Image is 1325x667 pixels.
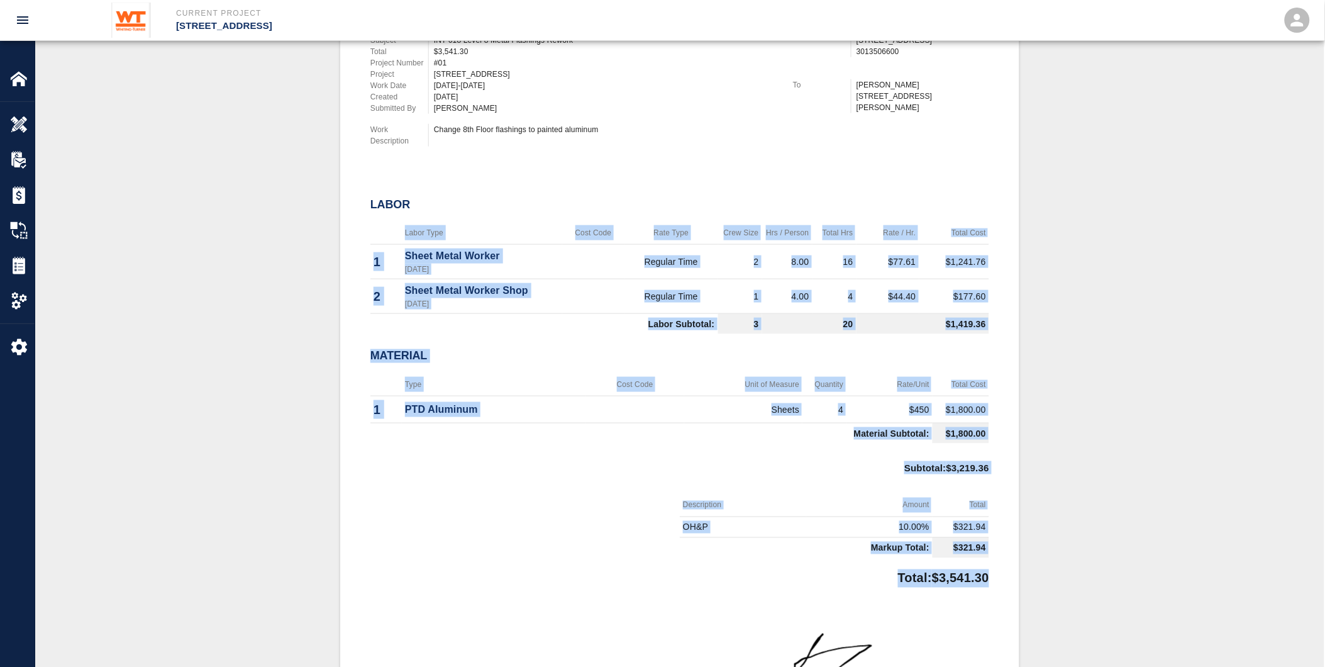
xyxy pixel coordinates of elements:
td: $1,241.76 [919,245,989,279]
th: Quantity [802,373,846,396]
th: Description [680,494,806,517]
p: Work Date [370,80,428,91]
p: [DATE] [405,298,559,310]
div: #01 [434,57,778,69]
div: [DATE]-[DATE] [434,80,778,91]
td: 4 [802,396,846,423]
th: Cost Code [586,373,684,396]
p: Total: $3,541.30 [898,563,989,588]
td: Material Subtotal: [370,423,933,444]
div: Change 8th Floor flashings to painted aluminum [434,124,778,135]
div: [DATE] [434,91,778,103]
button: open drawer [8,5,38,35]
p: [PERSON_NAME] [857,79,989,91]
td: $321.94 [933,537,989,558]
p: [DATE] [405,264,559,275]
td: 4 [812,279,857,314]
td: 16 [812,245,857,279]
h2: Labor [370,198,989,212]
td: $1,800.00 [933,396,989,423]
p: Submitted By [370,103,428,114]
td: Regular Time [624,279,718,314]
td: $177.60 [919,279,989,314]
p: PTD Aluminum [405,402,583,417]
td: $77.61 [857,245,919,279]
img: Whiting-Turner [111,3,151,38]
p: Sheet Metal Worker Shop [405,283,559,298]
td: 2 [718,245,762,279]
p: [STREET_ADDRESS] [176,19,731,33]
p: Project [370,69,428,80]
th: Cost Code [562,221,624,245]
td: Markup Total: [680,537,933,558]
iframe: Chat Widget [1262,607,1325,667]
td: Regular Time [624,245,718,279]
th: Rate/Unit [846,373,933,396]
p: To [793,79,851,91]
th: Total [933,494,989,517]
p: 2 [374,287,399,306]
th: Total Hrs [812,221,857,245]
th: Rate / Hr. [857,221,919,245]
p: 3013506600 [857,46,989,57]
div: [PERSON_NAME] [434,103,778,114]
td: OH&P [680,517,806,537]
p: Total [370,46,428,57]
div: $3,541.30 [434,46,778,57]
td: 1 [718,279,762,314]
th: Amount [806,494,933,517]
th: Rate Type [624,221,718,245]
th: Total Cost [933,373,989,396]
td: 8.00 [762,245,812,279]
td: 10.00% [806,517,933,537]
td: 3 [718,314,762,335]
td: $1,800.00 [933,423,989,444]
p: [STREET_ADDRESS][PERSON_NAME] [857,91,989,113]
p: Sheet Metal Worker [405,249,559,264]
td: $44.40 [857,279,919,314]
th: Labor Type [402,221,562,245]
p: Subtotal : $3,219.36 [904,449,989,493]
div: [STREET_ADDRESS] [434,69,778,80]
p: Project Number [370,57,428,69]
th: Type [402,373,586,396]
p: Current Project [176,8,731,19]
p: Work Description [370,124,428,147]
td: Sheets [684,396,803,423]
th: Total Cost [919,221,989,245]
th: Unit of Measure [684,373,803,396]
td: Labor Subtotal: [370,314,718,335]
td: 4.00 [762,279,812,314]
th: Hrs / Person [762,221,812,245]
th: Crew Size [718,221,762,245]
p: Created [370,91,428,103]
h2: Material [370,349,989,363]
td: $450 [846,396,933,423]
td: $1,419.36 [857,314,989,335]
p: 1 [374,400,399,419]
td: 20 [762,314,857,335]
p: 1 [374,252,399,271]
td: $321.94 [933,517,989,537]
